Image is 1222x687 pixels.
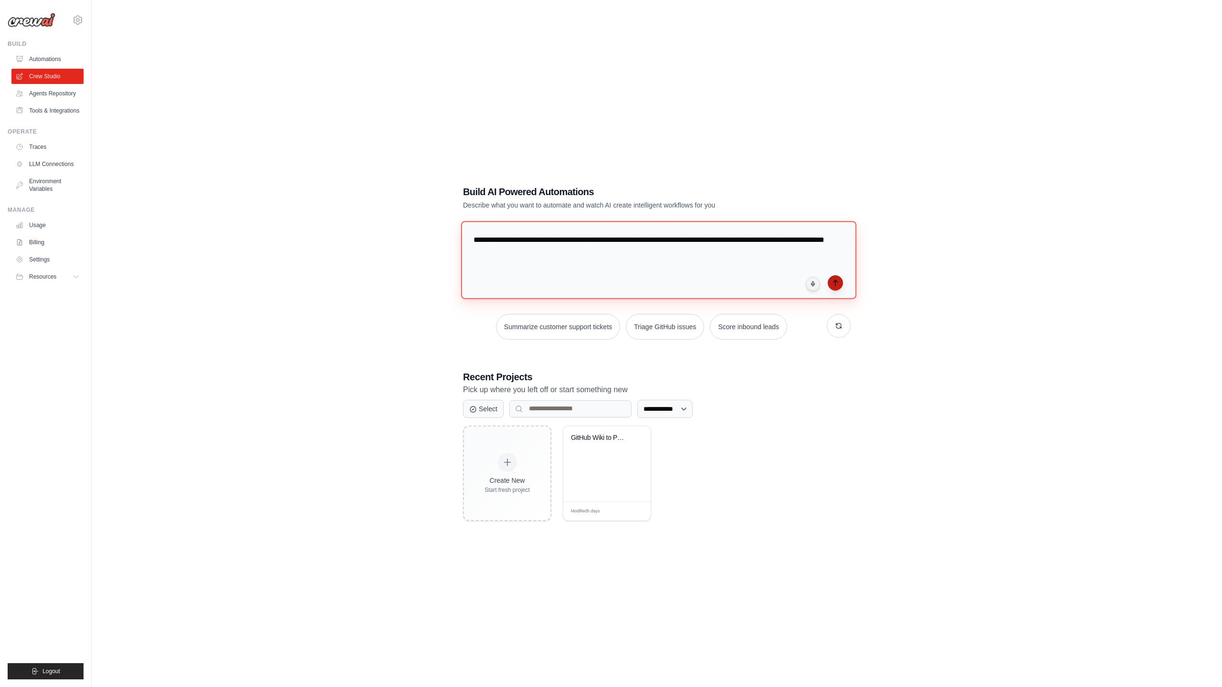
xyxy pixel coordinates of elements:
[463,400,504,418] button: Select
[827,314,851,338] button: Get new suggestions
[11,86,84,101] a: Agents Repository
[710,314,787,340] button: Score inbound leads
[626,314,704,340] button: Triage GitHub issues
[8,206,84,214] div: Manage
[496,314,620,340] button: Summarize customer support tickets
[463,200,784,210] p: Describe what you want to automate and watch AI create intelligent workflows for you
[11,235,84,250] a: Billing
[11,156,84,172] a: LLM Connections
[571,508,600,515] span: Modified 5 days
[8,128,84,135] div: Operate
[485,476,530,485] div: Create New
[11,218,84,233] a: Usage
[571,434,629,442] div: GitHub Wiki to PRD Generator
[42,667,60,675] span: Logout
[463,384,851,396] p: Pick up where you left off or start something new
[463,185,784,198] h1: Build AI Powered Automations
[11,252,84,267] a: Settings
[485,486,530,494] div: Start fresh project
[8,663,84,679] button: Logout
[11,103,84,118] a: Tools & Integrations
[8,13,55,27] img: Logo
[11,174,84,197] a: Environment Variables
[29,273,56,281] span: Resources
[11,139,84,155] a: Traces
[11,52,84,67] a: Automations
[11,269,84,284] button: Resources
[8,40,84,48] div: Build
[628,508,636,515] span: Edit
[463,370,851,384] h3: Recent Projects
[806,277,820,291] button: Click to speak your automation idea
[11,69,84,84] a: Crew Studio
